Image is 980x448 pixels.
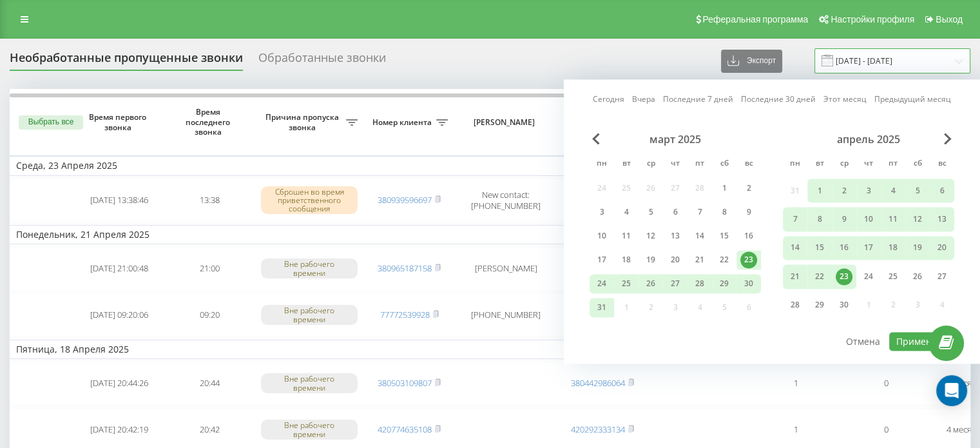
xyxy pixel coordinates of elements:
[370,117,436,128] span: Номер клиента
[740,228,757,244] div: 16
[783,236,807,260] div: пн 14 апр. 2025 г.
[702,14,808,24] span: Реферальная программа
[831,14,914,24] span: Настройки профиля
[712,202,736,222] div: сб 8 мар. 2025 г.
[175,107,244,137] span: Время последнего звонка
[905,208,930,231] div: сб 12 апр. 2025 г.
[687,250,712,269] div: пт 21 мар. 2025 г.
[930,208,954,231] div: вс 13 апр. 2025 г.
[736,274,761,293] div: вс 30 мар. 2025 г.
[614,250,639,269] div: вт 18 мар. 2025 г.
[787,211,803,228] div: 7
[663,93,733,106] a: Последние 7 дней
[859,155,878,174] abbr: четверг
[618,228,635,244] div: 11
[721,50,782,73] button: Экспорт
[736,226,761,246] div: вс 16 мар. 2025 г.
[836,268,852,285] div: 23
[787,268,803,285] div: 21
[936,375,967,406] div: Open Intercom Messenger
[691,228,708,244] div: 14
[909,268,926,285] div: 26
[691,251,708,268] div: 21
[663,274,687,293] div: чт 27 мар. 2025 г.
[885,182,901,199] div: 4
[885,240,901,257] div: 18
[639,226,663,246] div: ср 12 мар. 2025 г.
[860,182,877,199] div: 3
[934,182,950,199] div: 6
[712,226,736,246] div: сб 15 мар. 2025 г.
[905,179,930,202] div: сб 5 апр. 2025 г.
[740,180,757,197] div: 2
[905,236,930,260] div: сб 19 апр. 2025 г.
[811,297,828,314] div: 29
[740,251,757,268] div: 23
[691,204,708,220] div: 7
[885,211,901,228] div: 11
[856,265,881,289] div: чт 24 апр. 2025 г.
[618,251,635,268] div: 18
[934,268,950,285] div: 27
[860,268,877,285] div: 24
[783,265,807,289] div: пн 21 апр. 2025 г.
[164,247,255,291] td: 21:00
[590,226,614,246] div: пн 10 мар. 2025 г.
[716,180,733,197] div: 1
[860,240,877,257] div: 17
[74,247,164,291] td: [DATE] 21:00:48
[642,204,659,220] div: 5
[10,51,243,71] div: Необработанные пропущенные звонки
[614,274,639,293] div: вт 25 мар. 2025 г.
[712,274,736,293] div: сб 29 мар. 2025 г.
[736,179,761,198] div: вс 2 мар. 2025 г.
[454,293,557,337] td: [PHONE_NUMBER]
[930,265,954,289] div: вс 27 апр. 2025 г.
[74,179,164,222] td: [DATE] 13:38:46
[807,179,832,202] div: вт 1 апр. 2025 г.
[841,362,931,405] td: 0
[856,208,881,231] div: чт 10 апр. 2025 г.
[751,362,841,405] td: 1
[832,236,856,260] div: ср 16 апр. 2025 г.
[593,228,610,244] div: 10
[592,155,611,174] abbr: понедельник
[465,117,546,128] span: [PERSON_NAME]
[944,133,952,144] span: Next Month
[258,51,386,71] div: Обработанные звонки
[590,298,614,317] div: пн 31 мар. 2025 г.
[84,112,154,132] span: Время первого звонка
[378,377,432,389] a: 380503109807
[614,226,639,246] div: вт 11 мар. 2025 г.
[712,179,736,198] div: сб 1 мар. 2025 г.
[164,179,255,222] td: 13:38
[716,228,733,244] div: 15
[716,204,733,220] div: 8
[905,265,930,289] div: сб 26 апр. 2025 г.
[712,250,736,269] div: сб 22 мар. 2025 г.
[617,155,636,174] abbr: вторник
[936,14,963,24] span: Выход
[593,251,610,268] div: 17
[378,194,432,206] a: 380939596697
[19,115,83,130] button: Выбрать все
[836,240,852,257] div: 16
[930,179,954,202] div: вс 6 апр. 2025 г.
[667,228,684,244] div: 13
[639,250,663,269] div: ср 19 мар. 2025 г.
[836,297,852,314] div: 30
[811,182,828,199] div: 1
[881,179,905,202] div: пт 4 апр. 2025 г.
[839,332,887,351] button: Отмена
[909,211,926,228] div: 12
[885,268,901,285] div: 25
[881,265,905,289] div: пт 25 апр. 2025 г.
[571,377,625,389] a: 380442986064
[934,240,950,257] div: 20
[380,309,430,320] a: 77772539928
[909,182,926,199] div: 5
[716,251,733,268] div: 22
[261,373,358,393] div: Вне рабочего времени
[590,250,614,269] div: пн 17 мар. 2025 г.
[811,240,828,257] div: 15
